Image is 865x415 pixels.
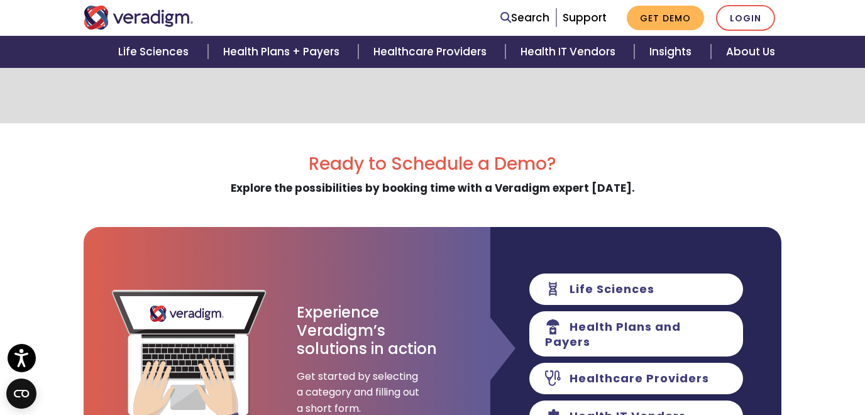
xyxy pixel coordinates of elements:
[103,36,207,68] a: Life Sciences
[627,6,704,30] a: Get Demo
[231,180,635,196] strong: Explore the possibilities by booking time with a Veradigm expert [DATE].
[563,10,607,25] a: Support
[634,36,710,68] a: Insights
[6,379,36,409] button: Open CMP widget
[716,5,775,31] a: Login
[500,9,549,26] a: Search
[358,36,505,68] a: Healthcare Providers
[208,36,358,68] a: Health Plans + Payers
[297,304,438,358] h3: Experience Veradigm’s solutions in action
[84,6,194,30] img: Veradigm logo
[711,36,790,68] a: About Us
[505,36,634,68] a: Health IT Vendors
[84,153,781,175] h2: Ready to Schedule a Demo?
